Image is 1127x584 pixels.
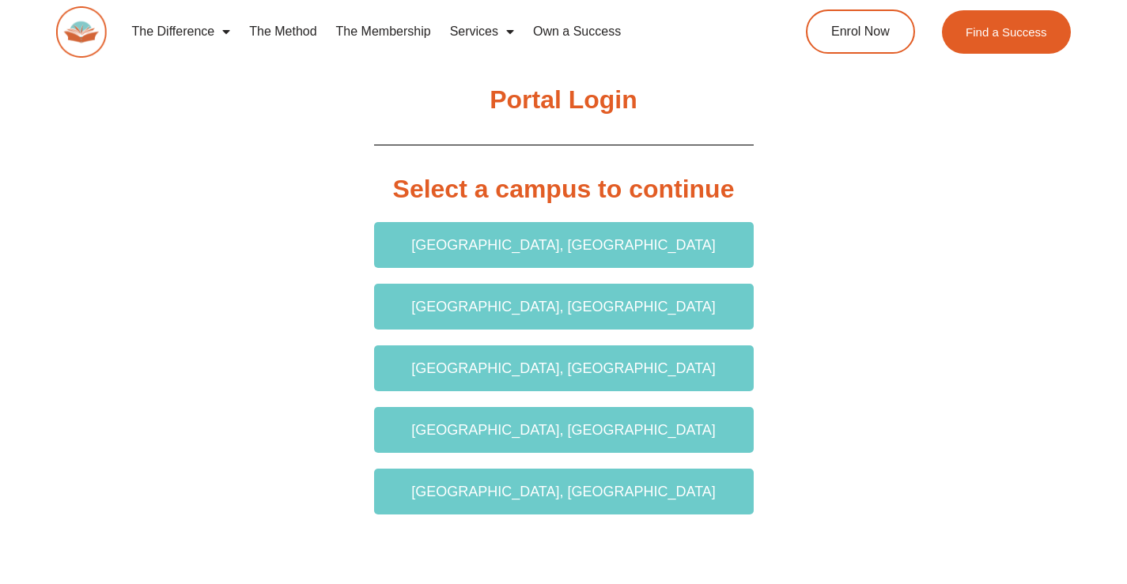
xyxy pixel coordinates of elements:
[374,84,754,117] h2: Portal Login
[441,13,524,50] a: Services
[411,484,716,499] span: [GEOGRAPHIC_DATA], [GEOGRAPHIC_DATA]
[411,423,716,437] span: [GEOGRAPHIC_DATA], [GEOGRAPHIC_DATA]
[524,13,630,50] a: Own a Success
[374,222,754,268] a: [GEOGRAPHIC_DATA], [GEOGRAPHIC_DATA]
[966,26,1047,38] span: Find a Success
[374,469,754,514] a: [GEOGRAPHIC_DATA], [GEOGRAPHIC_DATA]
[411,300,716,314] span: [GEOGRAPHIC_DATA], [GEOGRAPHIC_DATA]
[374,173,754,206] h2: Select a campus to continue
[411,238,716,252] span: [GEOGRAPHIC_DATA], [GEOGRAPHIC_DATA]
[374,407,754,453] a: [GEOGRAPHIC_DATA], [GEOGRAPHIC_DATA]
[240,13,326,50] a: The Method
[411,361,716,375] span: [GEOGRAPHIC_DATA], [GEOGRAPHIC_DATA]
[806,9,915,54] a: Enrol Now
[831,25,890,38] span: Enrol Now
[374,345,754,391] a: [GEOGRAPHIC_DATA], [GEOGRAPHIC_DATA]
[123,13,748,50] nav: Menu
[374,284,754,330] a: [GEOGRAPHIC_DATA], [GEOGRAPHIC_DATA]
[942,10,1071,54] a: Find a Success
[123,13,240,50] a: The Difference
[327,13,441,50] a: The Membership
